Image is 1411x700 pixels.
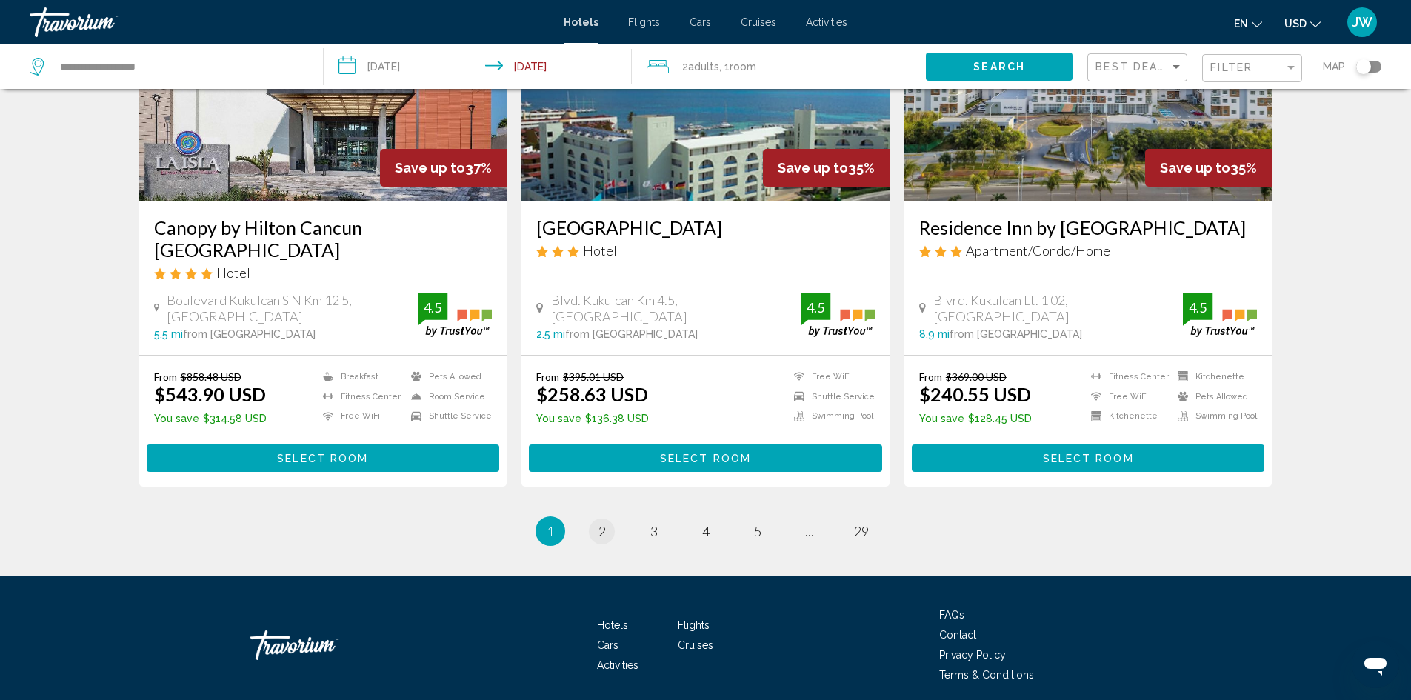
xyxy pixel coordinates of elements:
a: Flights [678,619,710,631]
img: trustyou-badge.svg [418,293,492,337]
del: $395.01 USD [563,370,624,383]
span: Select Room [1043,453,1134,464]
li: Room Service [404,390,492,403]
span: Hotel [216,264,250,281]
li: Shuttle Service [404,410,492,422]
span: Blvd. Kukulcan Km 4.5, [GEOGRAPHIC_DATA] [551,292,801,324]
a: Travorium [250,623,398,667]
a: Activities [806,16,847,28]
div: 4.5 [418,299,447,316]
iframe: Button to launch messaging window [1352,641,1399,688]
div: 4.5 [801,299,830,316]
li: Shuttle Service [787,390,875,403]
a: Select Room [912,448,1265,464]
button: Change currency [1284,13,1321,34]
span: Room [730,61,756,73]
span: From [919,370,942,383]
del: $369.00 USD [946,370,1007,383]
li: Swimming Pool [1170,410,1257,422]
a: Select Room [529,448,882,464]
a: Privacy Policy [939,649,1006,661]
span: Save up to [778,160,848,176]
button: Filter [1202,53,1302,84]
button: Change language [1234,13,1262,34]
p: $314.58 USD [154,413,267,424]
li: Breakfast [316,370,404,383]
a: Cars [690,16,711,28]
h3: Canopy by Hilton Cancun [GEOGRAPHIC_DATA] [154,216,493,261]
div: 3 star Hotel [536,242,875,259]
span: You save [154,413,199,424]
a: Travorium [30,7,549,37]
a: Hotels [597,619,628,631]
div: 35% [1145,149,1272,187]
div: 3 star Apartment [919,242,1258,259]
span: from [GEOGRAPHIC_DATA] [183,328,316,340]
li: Free WiFi [1084,390,1170,403]
a: FAQs [939,609,964,621]
a: Cars [597,639,618,651]
button: Select Room [529,444,882,472]
h3: [GEOGRAPHIC_DATA] [536,216,875,239]
span: You save [536,413,581,424]
span: Flights [628,16,660,28]
span: 5 [754,523,761,539]
ins: $543.90 USD [154,383,266,405]
ins: $258.63 USD [536,383,648,405]
span: Blvrd. Kukulcan Lt. 1 02, [GEOGRAPHIC_DATA] [933,292,1184,324]
span: From [154,370,177,383]
span: 29 [854,523,869,539]
ul: Pagination [139,516,1272,546]
li: Fitness Center [1084,370,1170,383]
span: ... [805,523,814,539]
a: Residence Inn by [GEOGRAPHIC_DATA] [919,216,1258,239]
button: User Menu [1343,7,1381,38]
span: from [GEOGRAPHIC_DATA] [565,328,698,340]
li: Free WiFi [787,370,875,383]
span: Adults [688,61,719,73]
button: Search [926,53,1073,80]
span: You save [919,413,964,424]
del: $858.48 USD [181,370,241,383]
span: 2.5 mi [536,328,565,340]
span: Select Room [660,453,751,464]
li: Swimming Pool [787,410,875,422]
span: Terms & Conditions [939,669,1034,681]
span: Activities [597,659,638,671]
a: Cruises [741,16,776,28]
div: 35% [763,149,890,187]
a: Hotels [564,16,598,28]
a: Select Room [147,448,500,464]
span: From [536,370,559,383]
span: Filter [1210,61,1252,73]
img: trustyou-badge.svg [801,293,875,337]
li: Free WiFi [316,410,404,422]
span: 2 [598,523,606,539]
div: 4 star Hotel [154,264,493,281]
span: JW [1352,15,1372,30]
button: Select Room [912,444,1265,472]
img: trustyou-badge.svg [1183,293,1257,337]
span: Select Room [277,453,368,464]
li: Pets Allowed [404,370,492,383]
span: Save up to [1160,160,1230,176]
div: 37% [380,149,507,187]
ins: $240.55 USD [919,383,1031,405]
span: from [GEOGRAPHIC_DATA] [950,328,1082,340]
button: Check-in date: Dec 14, 2025 Check-out date: Dec 17, 2025 [324,44,633,89]
span: 3 [650,523,658,539]
span: Best Deals [1095,61,1173,73]
span: 8.9 mi [919,328,950,340]
span: Map [1323,56,1345,77]
div: 4.5 [1183,299,1212,316]
span: Apartment/Condo/Home [966,242,1110,259]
